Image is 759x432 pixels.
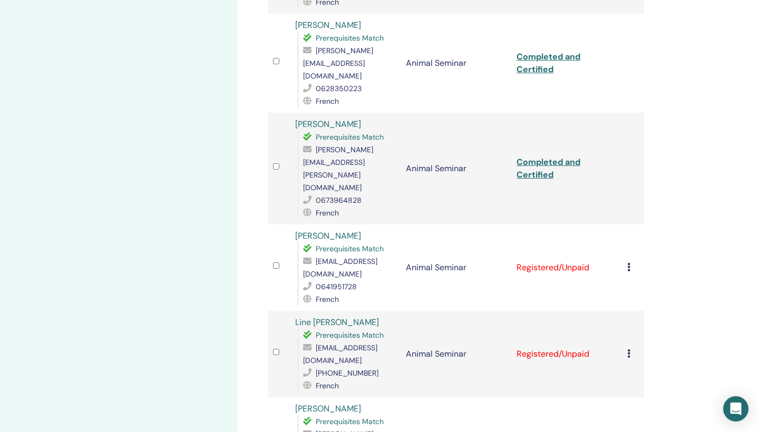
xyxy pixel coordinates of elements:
[295,19,361,31] a: [PERSON_NAME]
[316,84,362,93] span: 0628350223
[303,257,377,279] span: [EMAIL_ADDRESS][DOMAIN_NAME]
[316,330,384,340] span: Prerequisites Match
[517,156,580,180] a: Completed and Certified
[316,294,339,304] span: French
[316,208,339,218] span: French
[316,132,384,142] span: Prerequisites Match
[316,244,384,253] span: Prerequisites Match
[316,195,362,205] span: 0673964828
[401,113,511,224] td: Animal Seminar
[295,317,379,328] a: Line [PERSON_NAME]
[401,14,511,113] td: Animal Seminar
[316,282,357,291] span: 0641951728
[401,311,511,397] td: Animal Seminar
[316,417,384,426] span: Prerequisites Match
[303,343,377,365] span: [EMAIL_ADDRESS][DOMAIN_NAME]
[316,368,378,378] span: [PHONE_NUMBER]
[723,396,748,421] div: Open Intercom Messenger
[316,96,339,106] span: French
[295,119,361,130] a: [PERSON_NAME]
[316,381,339,390] span: French
[303,145,373,192] span: [PERSON_NAME][EMAIL_ADDRESS][PERSON_NAME][DOMAIN_NAME]
[401,224,511,311] td: Animal Seminar
[316,33,384,43] span: Prerequisites Match
[295,403,361,414] a: [PERSON_NAME]
[295,230,361,241] a: [PERSON_NAME]
[517,51,580,75] a: Completed and Certified
[303,46,373,81] span: [PERSON_NAME][EMAIL_ADDRESS][DOMAIN_NAME]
